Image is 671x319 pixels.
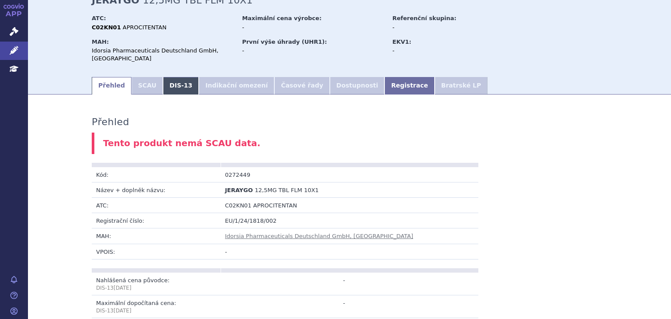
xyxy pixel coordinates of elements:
[96,284,216,292] p: DIS-13
[225,202,251,209] span: C02KN01
[92,47,234,63] div: Idorsia Pharmaceuticals Deutschland GmbH, [GEOGRAPHIC_DATA]
[392,24,491,32] div: -
[221,273,349,295] td: -
[114,285,131,291] span: [DATE]
[92,133,607,154] div: Tento produkt nemá SCAU data.
[221,244,478,259] td: -
[221,167,349,182] td: 0272449
[242,47,384,55] div: -
[92,213,221,228] td: Registrační číslo:
[225,233,413,239] a: Idorsia Pharmaceuticals Deutschland GmbH, [GEOGRAPHIC_DATA]
[92,24,121,31] strong: C02KN01
[253,202,297,209] span: APROCITENTAN
[92,228,221,244] td: MAH:
[221,213,478,228] td: EU/1/24/1818/002
[242,24,384,32] div: -
[96,307,216,315] p: DIS-13
[92,182,221,197] td: Název + doplněk názvu:
[92,15,106,21] strong: ATC:
[92,244,221,259] td: VPOIS:
[92,273,221,295] td: Nahlášená cena původce:
[92,77,131,95] a: Přehled
[163,77,199,95] a: DIS-13
[92,198,221,213] td: ATC:
[92,295,221,318] td: Maximální dopočítaná cena:
[221,295,349,318] td: -
[255,187,318,193] span: 12,5MG TBL FLM 10X1
[123,24,166,31] span: APROCITENTAN
[392,47,491,55] div: -
[225,187,253,193] span: JERAYGO
[384,77,434,95] a: Registrace
[242,15,322,21] strong: Maximální cena výrobce:
[92,116,129,128] h3: Přehled
[114,308,131,314] span: [DATE]
[392,39,411,45] strong: EKV1:
[92,39,109,45] strong: MAH:
[92,167,221,182] td: Kód:
[242,39,327,45] strong: První výše úhrady (UHR1):
[392,15,456,21] strong: Referenční skupina:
